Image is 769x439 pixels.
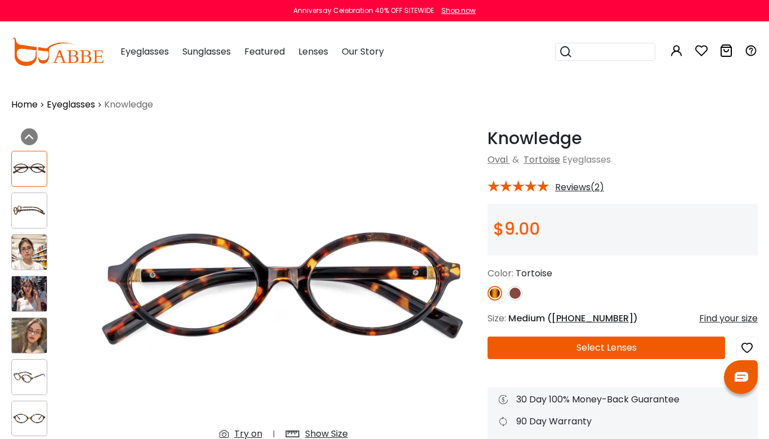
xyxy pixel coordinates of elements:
div: Find your size [699,312,758,325]
span: Size: [488,312,506,325]
a: Home [11,98,38,111]
div: 90 Day Warranty [499,415,746,428]
a: Shop now [436,6,476,15]
span: Medium ( ) [508,312,638,325]
span: Lenses [298,45,328,58]
img: Knowledge Tortoise Acetate Eyeglasses , UniversalBridgeFit Frames from ABBE Glasses [12,368,47,386]
span: Featured [244,45,285,58]
div: Shop now [441,6,476,16]
button: Select Lenses [488,337,725,359]
div: 30 Day 100% Money-Back Guarantee [499,393,746,406]
span: [PHONE_NUMBER] [552,312,633,325]
span: Reviews(2) [555,182,604,192]
span: Sunglasses [182,45,231,58]
span: Our Story [342,45,384,58]
a: Oval [488,153,508,166]
h1: Knowledge [488,128,758,149]
span: Eyeglasses [120,45,169,58]
a: Eyeglasses [47,98,95,111]
img: Knowledge Tortoise Acetate Eyeglasses , UniversalBridgeFit Frames from ABBE Glasses [12,160,47,177]
a: Tortoise [524,153,560,166]
img: abbeglasses.com [11,38,104,66]
span: Knowledge [104,98,153,111]
img: Knowledge Tortoise Acetate Eyeglasses , UniversalBridgeFit Frames from ABBE Glasses [12,318,47,353]
div: Anniversay Celebration 40% OFF SITEWIDE [293,6,434,16]
span: Tortoise [516,267,552,280]
span: & [510,153,521,166]
span: $9.00 [493,217,540,241]
img: Knowledge Tortoise Acetate Eyeglasses , UniversalBridgeFit Frames from ABBE Glasses [12,276,47,311]
span: Color: [488,267,513,280]
img: chat [735,372,748,382]
span: Eyeglasses [562,153,611,166]
img: Knowledge Tortoise Acetate Eyeglasses , UniversalBridgeFit Frames from ABBE Glasses [12,410,47,427]
img: Knowledge Tortoise Acetate Eyeglasses , UniversalBridgeFit Frames from ABBE Glasses [12,235,47,270]
img: Knowledge Tortoise Acetate Eyeglasses , UniversalBridgeFit Frames from ABBE Glasses [12,201,47,219]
